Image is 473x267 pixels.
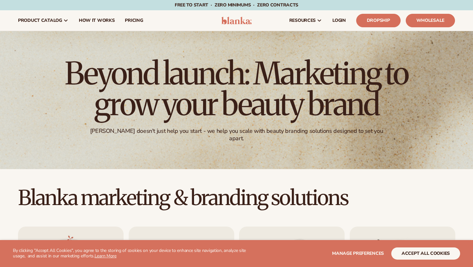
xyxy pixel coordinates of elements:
span: How It Works [79,18,115,23]
span: LOGIN [332,18,346,23]
a: Learn More [95,253,116,259]
span: Free to start · ZERO minimums · ZERO contracts [175,2,298,8]
span: resources [289,18,316,23]
h1: Beyond launch: Marketing to grow your beauty brand [60,58,413,120]
a: pricing [120,10,148,31]
p: By clicking "Accept All Cookies", you agree to the storing of cookies on your device to enhance s... [13,248,251,259]
a: resources [284,10,327,31]
a: LOGIN [327,10,351,31]
a: product catalog [13,10,74,31]
button: Manage preferences [332,247,384,260]
span: pricing [125,18,143,23]
img: logo [221,17,252,24]
span: Manage preferences [332,250,384,256]
button: accept all cookies [391,247,460,260]
div: [PERSON_NAME] doesn't just help you start - we help you scale with beauty branding solutions desi... [82,127,391,142]
a: Dropship [356,14,401,27]
a: Wholesale [406,14,455,27]
a: How It Works [74,10,120,31]
span: product catalog [18,18,62,23]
